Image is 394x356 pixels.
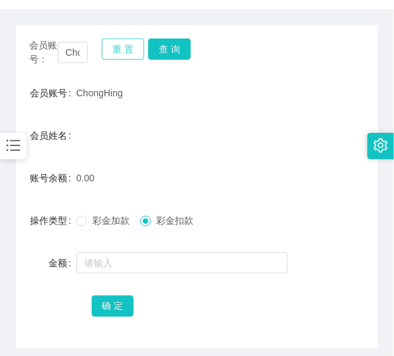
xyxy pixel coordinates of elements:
span: 彩金扣款 [151,215,199,226]
input: 会员账号 [58,42,88,63]
span: 0.00 [76,173,94,183]
label: 账号余额 [30,173,76,183]
input: 请输入 [76,252,288,274]
span: 会员账号： [29,39,58,66]
label: 会员账号 [30,88,76,98]
button: 确 定 [92,296,134,317]
label: 金额 [49,258,76,268]
i: 图标: bars [5,137,22,154]
i: 图标: setting [373,138,388,153]
label: 操作类型 [30,215,76,226]
label: 会员姓名 [30,130,76,141]
span: 彩金加款 [87,215,135,226]
button: 查 询 [148,39,191,60]
span: ChongHing [76,88,123,98]
button: 重 置 [102,39,144,60]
